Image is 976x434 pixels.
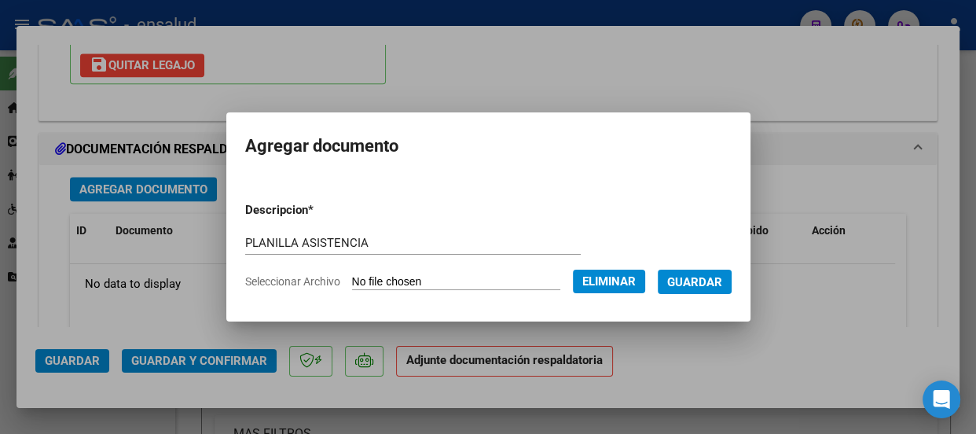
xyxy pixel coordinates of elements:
h2: Agregar documento [245,131,732,161]
div: Open Intercom Messenger [923,381,960,418]
span: Seleccionar Archivo [245,275,340,288]
span: Eliminar [582,274,636,289]
span: Guardar [667,275,722,289]
p: Descripcion [245,201,391,219]
button: Guardar [658,270,732,294]
button: Eliminar [573,270,645,293]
